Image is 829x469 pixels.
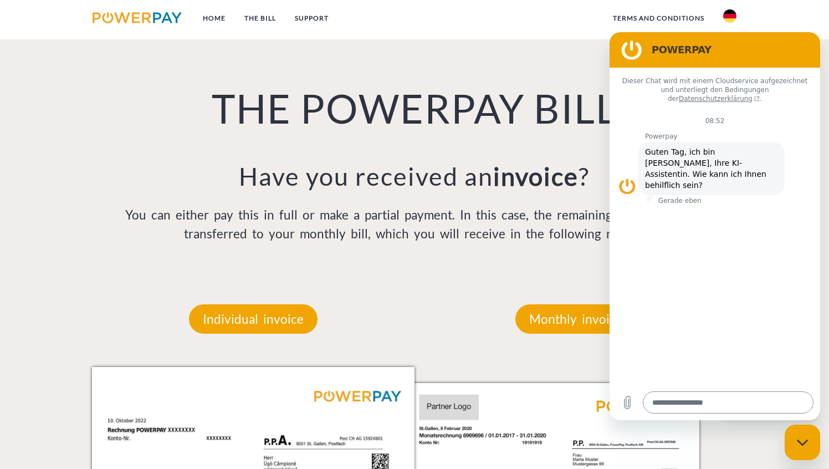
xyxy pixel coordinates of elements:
[723,9,736,23] img: de
[203,14,226,22] font: Home
[295,14,329,22] font: SUPPORT
[610,32,820,420] iframe: Messaging window
[93,12,182,23] img: logo-powerpay.svg
[493,161,579,191] font: invoice
[239,161,493,191] font: Have you received an
[785,425,820,460] iframe: Schaltfläche zum Öffnen des Messaging-Fensters; Konversation läuft
[193,8,235,28] a: Home
[235,8,285,28] a: THE BILL
[203,312,304,327] font: Individual invoice
[244,14,276,22] font: THE BILL
[579,161,590,191] font: ?
[613,14,704,22] font: terms and conditions
[529,312,622,327] font: Monthly invoice
[603,8,714,28] a: terms and conditions
[285,8,338,28] a: SUPPORT
[212,84,617,132] font: THE POWERPAY BILL
[125,207,703,241] font: You can either pay this in full or make a partial payment. In this case, the remaining balance wi...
